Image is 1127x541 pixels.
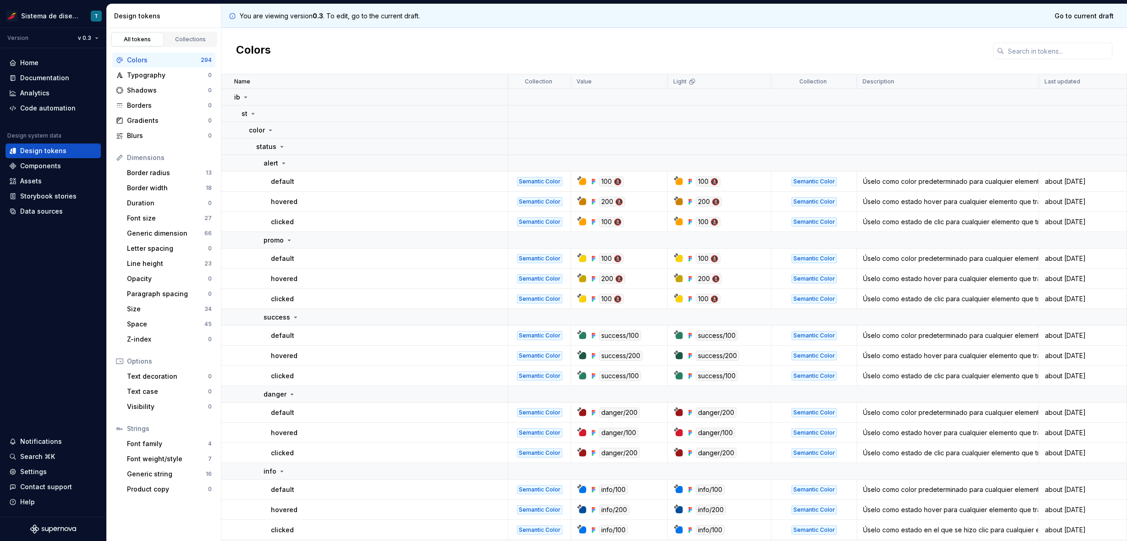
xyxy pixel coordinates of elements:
p: Light [673,78,687,85]
div: Semantic Color [792,197,837,206]
div: Úselo como estado hover para cualquier elemento que transmita un estado de promocional. [858,274,1038,283]
p: Name [234,78,250,85]
div: Search ⌘K [20,452,55,461]
div: Úselo como estado de clic para cualquier elemento que transmita un estado de advertencia. [858,217,1038,226]
div: 0 [208,290,212,298]
p: Collection [799,78,827,85]
div: Semantic Color [517,197,562,206]
a: Border width18 [123,181,215,195]
div: Storybook stories [20,192,77,201]
button: Contact support [5,480,101,494]
p: Last updated [1045,78,1080,85]
div: 7 [208,455,212,463]
div: about [DATE] [1039,485,1126,494]
div: Semantic Color [517,505,562,514]
div: about [DATE] [1039,217,1126,226]
div: Design system data [7,132,61,139]
p: status [256,142,276,151]
div: 16 [206,470,212,478]
div: 294 [201,56,212,64]
p: danger [264,390,286,399]
div: 34 [204,305,212,313]
div: Strings [127,424,212,433]
p: clicked [271,371,294,381]
strong: 0.3 [313,12,323,20]
span: Go to current draft [1055,11,1114,21]
div: 200 🚷 [696,197,722,207]
p: st [242,109,247,118]
div: 45 [204,320,212,328]
a: Font weight/style7 [123,452,215,466]
p: ib [234,93,240,102]
div: Duration [127,199,208,208]
div: 0 [208,388,212,395]
div: Analytics [20,88,49,98]
div: Paragraph spacing [127,289,208,298]
h2: Colors [236,43,271,59]
div: 200 🚷 [696,274,722,284]
a: Code automation [5,101,101,116]
div: 0 [208,87,212,94]
div: Semantic Color [792,505,837,514]
div: Semantic Color [792,254,837,263]
div: Semantic Color [792,351,837,360]
div: Semantic Color [517,217,562,226]
div: Assets [20,177,42,186]
div: about [DATE] [1039,505,1126,514]
div: 100 🚷 [599,217,624,227]
div: Semantic Color [517,428,562,437]
div: Options [127,357,212,366]
div: Semantic Color [792,274,837,283]
div: Semantic Color [792,217,837,226]
div: info/100 [696,525,725,535]
svg: Supernova Logo [30,524,76,534]
div: 100 🚷 [696,217,720,227]
div: Semantic Color [517,371,562,381]
div: Letter spacing [127,244,208,253]
a: Opacity0 [123,271,215,286]
button: Search ⌘K [5,449,101,464]
div: 100 🚷 [696,177,720,187]
p: default [271,331,294,340]
a: Gradients0 [112,113,215,128]
a: Go to current draft [1049,8,1120,24]
div: success/100 [599,331,641,341]
div: 100 🚷 [599,254,624,264]
div: Typography [127,71,208,80]
p: clicked [271,294,294,304]
div: 0 [208,132,212,139]
div: about [DATE] [1039,408,1126,417]
div: 23 [204,260,212,267]
div: 100 🚷 [696,294,720,304]
div: about [DATE] [1039,525,1126,535]
div: Semantic Color [517,448,562,458]
div: about [DATE] [1039,197,1126,206]
div: info/100 [599,485,628,495]
div: about [DATE] [1039,274,1126,283]
div: Home [20,58,38,67]
div: Úselo como color predeterminado para cualquier elemento que comunique información, como un estado... [858,485,1038,494]
div: Border width [127,183,206,193]
div: about [DATE] [1039,331,1126,340]
div: danger/200 [696,448,737,458]
div: Semantic Color [792,525,837,535]
p: Collection [525,78,552,85]
div: Semantic Color [792,408,837,417]
div: Text decoration [127,372,208,381]
div: 0 [208,373,212,380]
div: Úselo como estado hover para cualquier elemento que transmita un estado de peligro. [858,428,1038,437]
p: default [271,485,294,494]
div: 27 [204,215,212,222]
div: Gradients [127,116,208,125]
div: danger/200 [696,408,737,418]
button: Help [5,495,101,509]
div: Semantic Color [517,331,562,340]
div: danger/100 [599,428,638,438]
div: 100 🚷 [599,177,624,187]
div: Contact support [20,482,72,491]
div: Úselo como color predeterminado para cualquier elemento que comunique un resultado favorable, com... [858,331,1038,340]
p: default [271,177,294,186]
div: Z-index [127,335,208,344]
div: 200 🚷 [599,274,625,284]
div: Dimensions [127,153,212,162]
